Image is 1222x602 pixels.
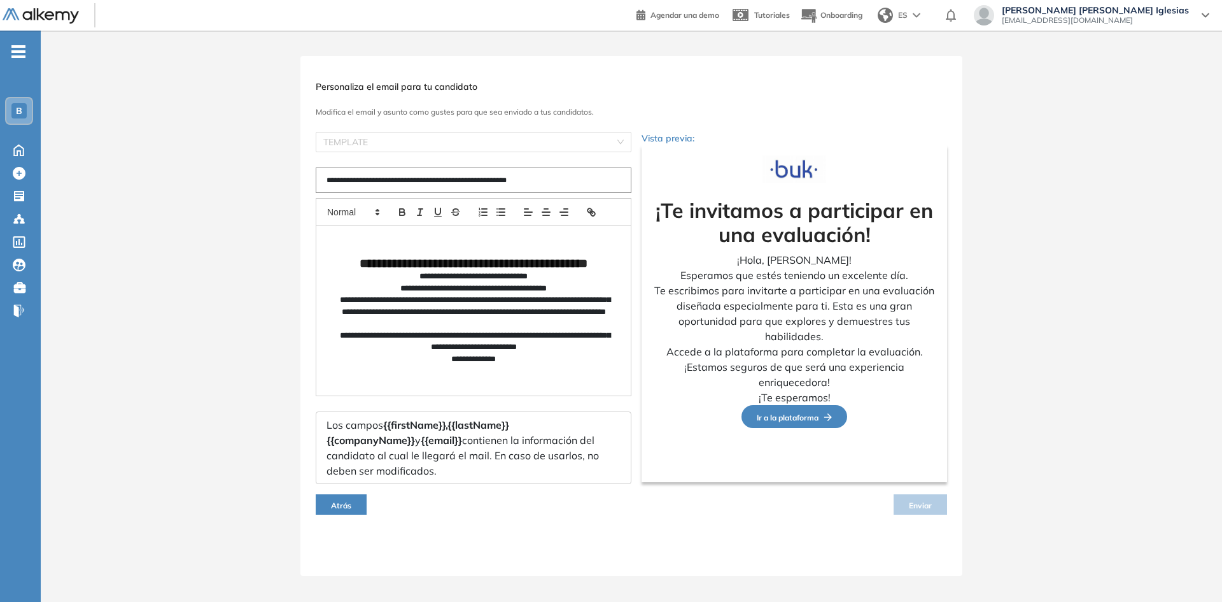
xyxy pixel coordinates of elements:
p: Te escribimos para invitarte a participar en una evaluación diseñada especialmente para ti. Esta ... [652,283,937,344]
span: ES [898,10,908,21]
span: {{lastName}} [447,419,509,431]
span: Agendar una demo [650,10,719,20]
img: Logo [3,8,79,24]
span: [EMAIL_ADDRESS][DOMAIN_NAME] [1002,15,1189,25]
img: Flecha [818,413,832,421]
h3: Personaliza el email para tu candidato [316,82,947,92]
p: Esperamos que estés teniendo un excelente día. [652,268,937,283]
p: ¡Hola, [PERSON_NAME]! [652,252,937,268]
span: Atrás [331,501,351,510]
div: Los campos y contienen la información del candidato al cual le llegará el mail. En caso de usarlo... [316,412,631,484]
p: Accede a la plataforma para completar la evaluación. ¡Estamos seguros de que será una experiencia... [652,344,937,390]
strong: ¡Te invitamos a participar en una evaluación! [656,197,933,247]
button: Enviar [894,494,947,515]
span: Enviar [909,501,932,510]
h3: Modifica el email y asunto como gustes para que sea enviado a tus candidatos. [316,108,947,117]
span: Onboarding [820,10,862,20]
button: Onboarding [800,2,862,29]
span: Ir a la plataforma [757,413,832,422]
span: B [16,106,22,116]
i: - [11,50,25,53]
button: Ir a la plataformaFlecha [741,405,847,429]
img: Logo de la compañía [762,155,826,183]
img: arrow [913,13,920,18]
p: ¡Te esperamos! [652,390,937,405]
span: {{firstName}}, [383,419,447,431]
button: Atrás [316,494,367,515]
p: Vista previa: [642,132,947,145]
img: world [878,8,893,23]
span: [PERSON_NAME] [PERSON_NAME] Iglesias [1002,5,1189,15]
span: {{companyName}} [327,434,415,447]
span: Tutoriales [754,10,790,20]
a: Agendar una demo [636,6,719,22]
span: {{email}} [421,434,462,447]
